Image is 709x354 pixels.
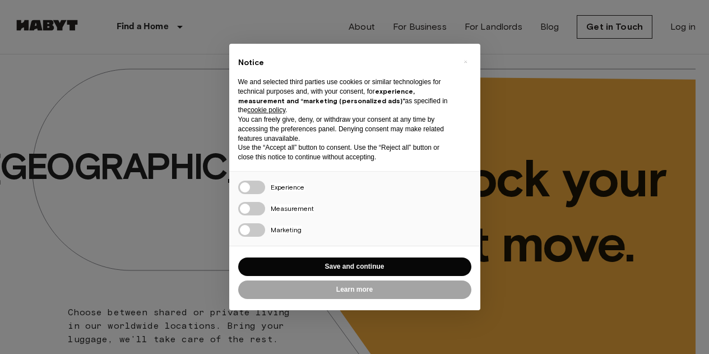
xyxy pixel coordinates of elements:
button: Close this notice [457,53,475,71]
h2: Notice [238,57,453,68]
p: We and selected third parties use cookies or similar technologies for technical purposes and, wit... [238,77,453,115]
button: Save and continue [238,258,471,276]
p: Use the “Accept all” button to consent. Use the “Reject all” button or close this notice to conti... [238,143,453,162]
a: cookie policy [247,106,285,114]
span: Measurement [271,204,314,213]
p: You can freely give, deny, or withdraw your consent at any time by accessing the preferences pane... [238,115,453,143]
span: × [464,55,467,68]
strong: experience, measurement and “marketing (personalized ads)” [238,87,415,105]
span: Experience [271,183,304,191]
button: Learn more [238,281,471,299]
span: Marketing [271,226,302,234]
